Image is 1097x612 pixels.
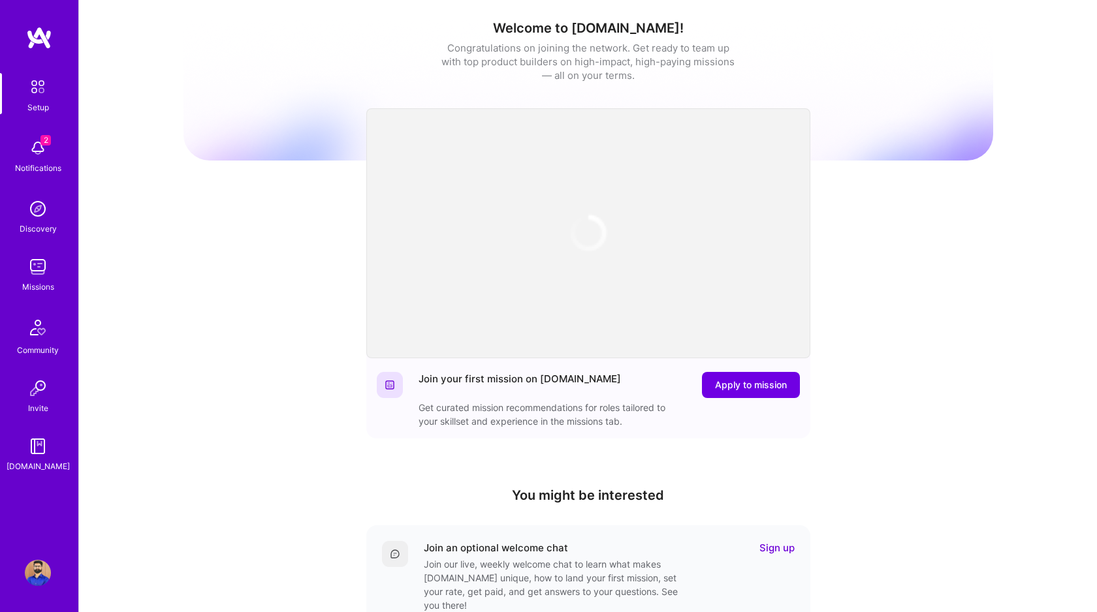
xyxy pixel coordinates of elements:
[7,459,70,473] div: [DOMAIN_NAME]
[25,135,51,161] img: bell
[419,372,621,398] div: Join your first mission on [DOMAIN_NAME]
[22,280,54,294] div: Missions
[27,100,49,114] div: Setup
[25,375,51,401] img: Invite
[25,560,51,586] img: User Avatar
[390,549,400,559] img: Comment
[424,541,568,555] div: Join an optional welcome chat
[25,254,51,280] img: teamwork
[25,196,51,222] img: discovery
[25,433,51,459] img: guide book
[17,343,59,357] div: Community
[183,20,993,36] h1: Welcome to [DOMAIN_NAME]!
[22,312,54,343] img: Community
[22,560,54,586] a: User Avatar
[26,26,52,50] img: logo
[366,487,810,503] h4: You might be interested
[366,108,810,358] iframe: video
[702,372,800,398] button: Apply to mission
[24,73,52,100] img: setup
[20,222,57,236] div: Discovery
[385,380,395,390] img: Website
[40,135,51,145] span: 2
[715,378,787,391] span: Apply to mission
[441,41,735,82] div: Congratulations on joining the network. Get ready to team up with top product builders on high-im...
[28,401,48,415] div: Invite
[759,541,795,555] a: Sign up
[562,207,614,259] img: loading
[15,161,61,175] div: Notifications
[419,401,680,428] div: Get curated mission recommendations for roles tailored to your skillset and experience in the mis...
[424,557,685,612] div: Join our live, weekly welcome chat to learn what makes [DOMAIN_NAME] unique, how to land your fir...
